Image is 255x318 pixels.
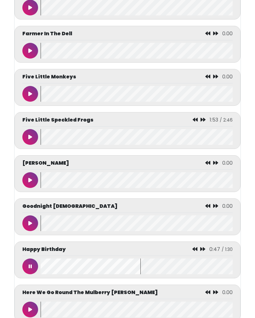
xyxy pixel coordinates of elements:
[220,117,233,123] span: / 2:46
[22,30,72,37] p: Farmer In The Dell
[209,246,220,253] span: 0:47
[210,116,218,123] span: 1:53
[22,289,158,296] p: Here We Go Round The Mulberry [PERSON_NAME]
[22,116,93,124] p: Five Little Speckled Frogs
[22,246,66,253] p: Happy Birthday
[222,159,233,167] span: 0.00
[222,73,233,80] span: 0.00
[22,159,69,167] p: [PERSON_NAME]
[22,73,76,81] p: Five Little Monkeys
[222,289,233,296] span: 0.00
[22,202,117,210] p: Goodnight [DEMOGRAPHIC_DATA]
[222,202,233,210] span: 0.00
[222,246,233,253] span: / 1:30
[222,30,233,37] span: 0.00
